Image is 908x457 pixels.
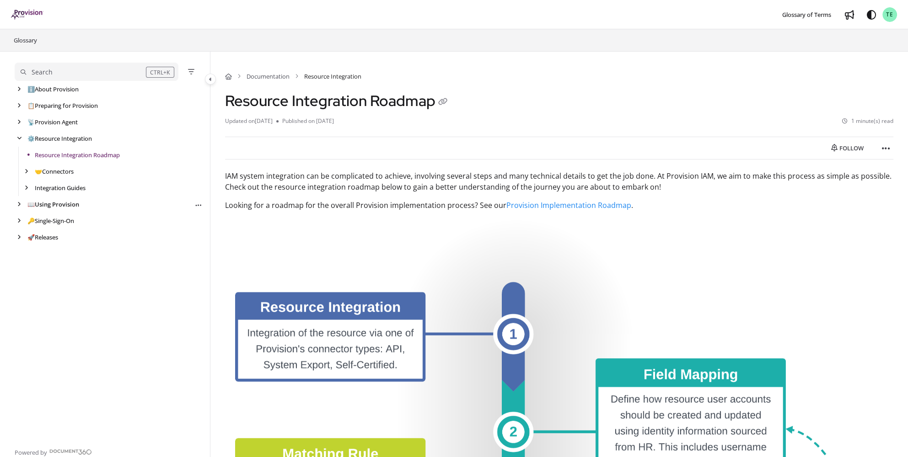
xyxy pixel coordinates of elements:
button: Search [15,63,178,81]
a: Powered by Document360 - opens in a new tab [15,446,92,457]
img: Document360 [49,449,92,455]
a: Provision Agent [27,117,78,127]
a: Resource Integration [27,134,92,143]
a: Releases [27,233,58,242]
a: Connectors [35,167,74,176]
span: 📖 [27,200,35,208]
span: TE [886,11,893,19]
button: Theme options [864,7,879,22]
span: Resource Integration [304,72,361,81]
div: arrow [15,134,24,143]
a: Project logo [11,10,43,20]
div: arrow [15,85,24,94]
div: arrow [15,233,24,242]
span: 📡 [27,118,35,126]
li: Updated on [DATE] [225,117,276,126]
button: Article more options [193,200,203,209]
div: arrow [22,167,31,176]
div: arrow [22,184,31,192]
button: Copy link of Resource Integration Roadmap [435,95,450,110]
span: Glossary of Terms [782,11,831,19]
a: Single-Sign-On [27,216,74,225]
span: 📋 [27,101,35,110]
a: Integration Guides [35,183,86,192]
a: Home [225,72,232,81]
a: Whats new [842,7,857,22]
div: CTRL+K [146,67,174,78]
a: Using Provision [27,200,79,209]
div: arrow [15,217,24,225]
div: arrow [15,118,24,127]
div: arrow [15,101,24,110]
div: More options [193,199,203,209]
button: Article more options [879,141,893,155]
a: Resource Integration Roadmap [35,150,120,159]
span: 🤝 [35,167,42,175]
li: Published on [DATE] [276,117,334,126]
p: Looking for a roadmap for the overall Provision implementation process? See our . [225,200,893,211]
a: Preparing for Provision [27,101,98,110]
button: Category toggle [205,74,216,85]
span: ⚙️ [27,134,35,143]
div: arrow [15,200,24,209]
span: 🔑 [27,217,35,225]
a: About Provision [27,85,79,94]
span: 🚀 [27,233,35,241]
button: TE [882,7,897,22]
a: Glossary [13,35,38,46]
p: IAM system integration can be complicated to achieve, involving several steps and many technical ... [225,170,893,192]
img: brand logo [11,10,43,20]
div: Search [32,67,53,77]
h1: Resource Integration Roadmap [225,92,450,110]
a: Provision Implementation Roadmap [506,200,631,210]
a: Documentation [247,72,290,81]
span: ℹ️ [27,85,35,93]
button: Filter [186,66,197,77]
span: Powered by [15,448,47,457]
li: 1 minute(s) read [842,117,893,126]
button: Follow [823,141,871,155]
